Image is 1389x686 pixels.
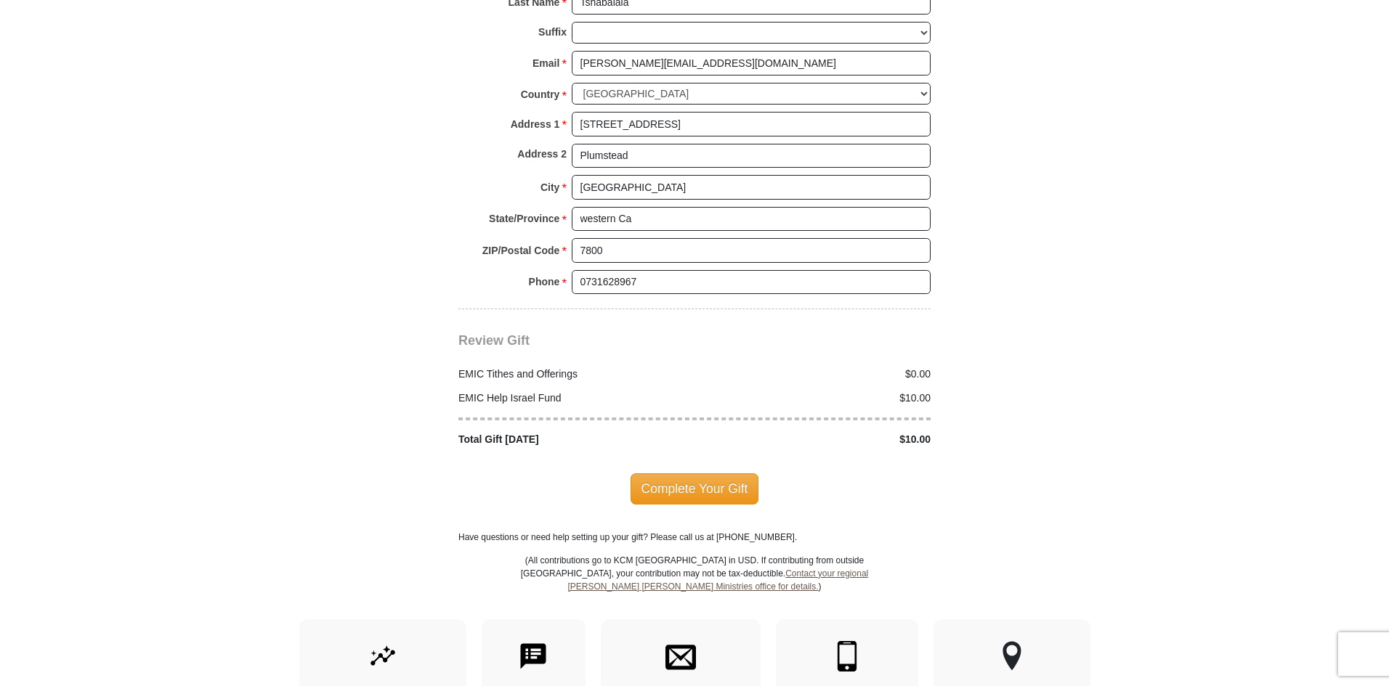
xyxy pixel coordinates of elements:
[458,531,931,544] p: Have questions or need help setting up your gift? Please call us at [PHONE_NUMBER].
[521,84,560,105] strong: Country
[1002,641,1022,671] img: other-region
[540,177,559,197] strong: City
[631,473,759,504] span: Complete Your Gift
[368,641,398,671] img: give-by-stock.svg
[451,391,695,406] div: EMIC Help Israel Fund
[832,641,862,671] img: mobile.svg
[694,391,939,406] div: $10.00
[532,53,559,73] strong: Email
[511,114,560,134] strong: Address 1
[489,208,559,229] strong: State/Province
[665,641,696,671] img: envelope.svg
[529,271,560,292] strong: Phone
[694,367,939,382] div: $0.00
[451,432,695,447] div: Total Gift [DATE]
[567,568,868,592] a: Contact your regional [PERSON_NAME] [PERSON_NAME] Ministries office for details.
[458,333,530,348] span: Review Gift
[482,240,560,261] strong: ZIP/Postal Code
[694,432,939,447] div: $10.00
[538,22,567,42] strong: Suffix
[518,641,548,671] img: text-to-give.svg
[517,144,567,164] strong: Address 2
[451,367,695,382] div: EMIC Tithes and Offerings
[520,554,869,619] p: (All contributions go to KCM [GEOGRAPHIC_DATA] in USD. If contributing from outside [GEOGRAPHIC_D...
